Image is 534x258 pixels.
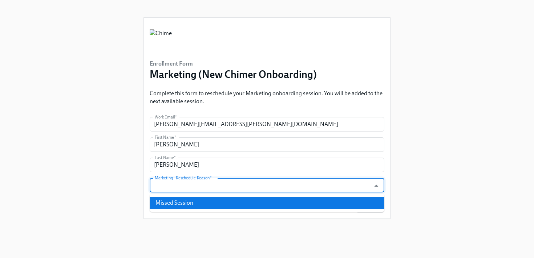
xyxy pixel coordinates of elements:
p: Complete this form to reschedule your Marketing onboarding session. You will be added to the next... [150,90,384,105]
li: Missed Session [150,197,384,209]
h6: Enrollment Form [150,60,317,68]
h3: Marketing (New Chimer Onboarding) [150,68,317,81]
button: Close [371,180,382,191]
img: Chime [150,29,172,51]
